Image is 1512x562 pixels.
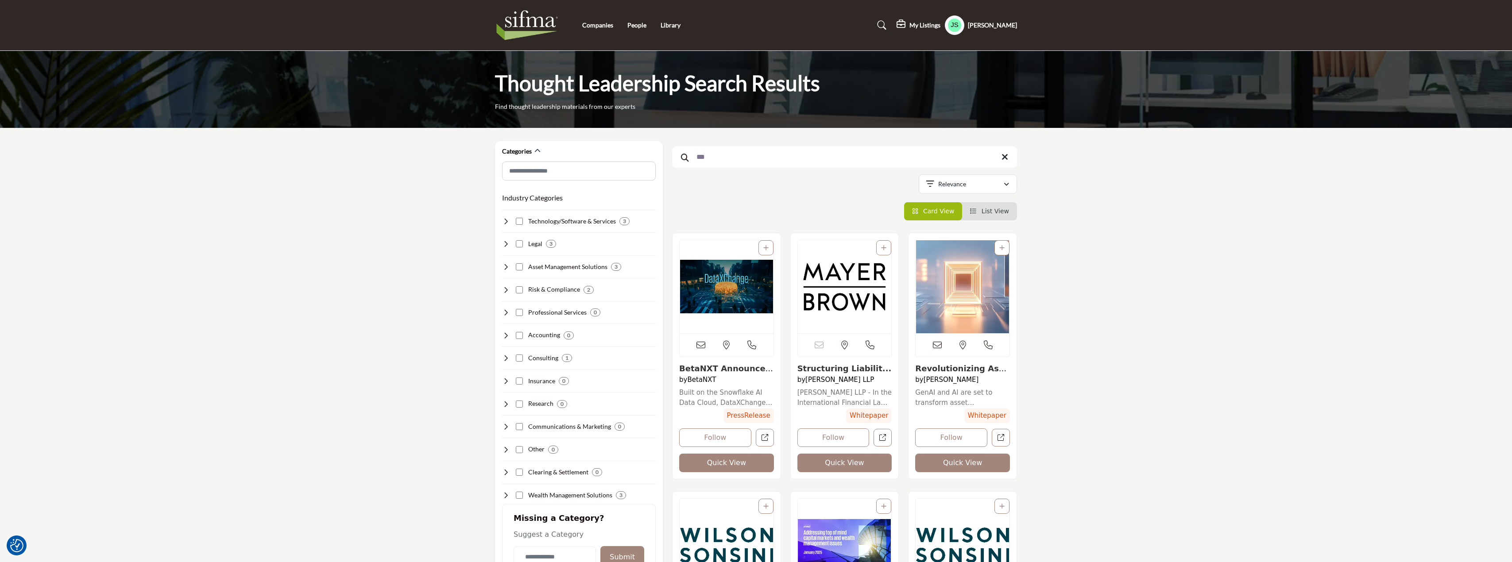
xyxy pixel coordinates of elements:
[516,286,523,293] input: Select Risk & Compliance checkbox
[672,146,1017,168] input: Search Keyword
[938,180,966,189] p: Relevance
[514,513,644,529] h2: Missing a Category?
[528,354,558,362] h4: Consulting: Providing strategic, operational, and technical consulting services to securities ind...
[756,429,774,447] a: Open Resources
[564,331,574,339] div: 0 Results For Accounting
[909,21,940,29] h5: My Listings
[679,376,774,384] h4: by
[590,308,600,316] div: 0 Results For Professional Services
[798,240,892,333] img: Structuring Liability Management Transactions listing image
[945,15,964,35] button: Show hide supplier dropdown
[904,202,963,220] li: Card View
[548,446,558,454] div: 0 Results For Other
[999,244,1005,251] a: Add To List For Resource
[619,217,630,225] div: 3 Results For Technology/Software & Services
[797,364,892,373] h3: Structuring Liability Management Transactions
[495,8,564,43] img: Site Logo
[528,468,588,477] h4: Clearing & Settlement: Facilitating the efficient processing, clearing, and settlement of securit...
[618,423,621,430] b: 0
[866,341,874,350] i: Open Contact Info
[616,491,626,499] div: 3 Results For Wealth Management Solutions
[680,240,773,333] img: BetaNXT Announces Next Phase of DataXChange Platform for Wealth Firms After Successful Pilot with...
[528,217,616,226] h4: Technology/Software & Services: Developing and implementing technology solutions to support secur...
[915,388,1010,408] a: GenAI and AI are set to transform asset management, helping firms boost efficiency and increase s...
[528,331,560,339] h4: Accounting: Providing financial reporting, auditing, tax, and advisory services to securities ind...
[915,364,1006,383] a: View details about sia-partners
[923,208,954,215] span: Card View
[797,388,892,408] a: [PERSON_NAME] LLP - In the International Financial Law Review‘s publication, Structuring Liabilit...
[916,240,1009,333] img: Revolutionizing Asset Management Operations: The Role of AI and GenAI listing image
[516,332,523,339] input: Select Accounting checkbox
[874,429,892,447] a: Open Resources
[916,240,1009,333] a: View details about sia-partners
[999,503,1005,510] a: Add To List For Resource
[528,377,555,385] h4: Insurance: Offering insurance solutions to protect securities industry firms from various risks.
[502,192,563,203] button: Industry Categories
[10,539,23,552] button: Consent Preferences
[723,408,774,423] span: PressRelease
[627,21,646,29] a: People
[516,354,523,362] input: Select Consulting checkbox
[516,446,523,453] input: Select Other checkbox
[584,286,594,294] div: 2 Results For Risk & Compliance
[962,202,1017,220] li: List View
[805,376,874,384] a: [PERSON_NAME] LLP
[592,468,602,476] div: 0 Results For Clearing & Settlement
[763,503,769,510] a: Add To List For Resource
[516,492,523,499] input: Select Wealth Management Solutions checkbox
[881,244,886,251] a: Add To List For Resource
[528,399,553,408] h4: Research: Conducting market, financial, economic, and industry research for securities industry p...
[763,244,769,251] a: Add To List For Resource
[968,21,1017,30] h5: [PERSON_NAME]
[679,428,751,447] button: Follow
[897,20,940,31] div: My Listings
[10,539,23,552] img: Revisit consent button
[528,285,580,294] h4: Risk & Compliance: Helping securities industry firms manage risk, ensure compliance, and prevent ...
[846,408,892,423] span: Whitepaper
[594,309,597,316] b: 0
[516,263,523,270] input: Select Asset Management Solutions checkbox
[915,376,1010,384] h4: by
[587,287,590,293] b: 2
[798,240,892,333] a: View details about mayer-brown-llp
[619,492,623,498] b: 3
[611,263,621,271] div: 3 Results For Asset Management Solutions
[495,69,820,97] h1: Thought Leadership Search Results
[561,401,564,407] b: 0
[516,309,523,316] input: Select Professional Services checkbox
[528,308,587,317] h4: Professional Services: Delivering staffing, training, and outsourcing services to support securit...
[528,239,542,248] h4: Legal: Providing legal advice, compliance support, and litigation services to securities industry...
[502,162,656,181] input: Search Category
[562,354,572,362] div: 1 Results For Consulting
[915,454,1010,472] button: Quick View
[915,364,1010,373] h3: Revolutionizing Asset Management Operations: The Role of AI and GenAI
[514,530,584,539] span: Suggest a Category
[797,454,892,472] button: Quick View
[797,428,870,447] button: Follow
[687,376,716,384] a: BetaNXT
[528,491,612,500] h4: Wealth Management Solutions: Providing comprehensive wealth management services to high-net-worth...
[615,423,625,431] div: 0 Results For Communications & Marketing
[912,208,955,215] a: View Card
[528,262,607,271] h4: Asset Management Solutions: Offering investment strategies, portfolio management, and performance...
[747,341,756,350] i: Open Contact Info
[919,174,1017,194] button: Relevance
[661,21,681,29] a: Library
[615,264,618,270] b: 3
[495,102,635,111] p: Find thought leadership materials from our experts
[557,400,567,408] div: 0 Results For Research
[528,445,545,454] h4: Other: Encompassing various other services and organizations supporting the securities industry e...
[992,429,1010,447] a: Open Resources
[679,388,774,408] a: Built on the Snowflake AI Data Cloud, DataXChange Accelerates Data Modernization and Maximizes Op...
[881,503,886,510] a: Add To List For Resource
[797,364,892,373] a: View details about mayer-brown-llp
[502,147,532,156] h2: Categories
[623,218,626,224] b: 3
[924,376,979,384] a: [PERSON_NAME]
[984,341,993,350] i: Open Contact Info
[964,408,1010,423] span: Whitepaper
[565,355,568,361] b: 1
[596,469,599,475] b: 0
[567,332,570,339] b: 0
